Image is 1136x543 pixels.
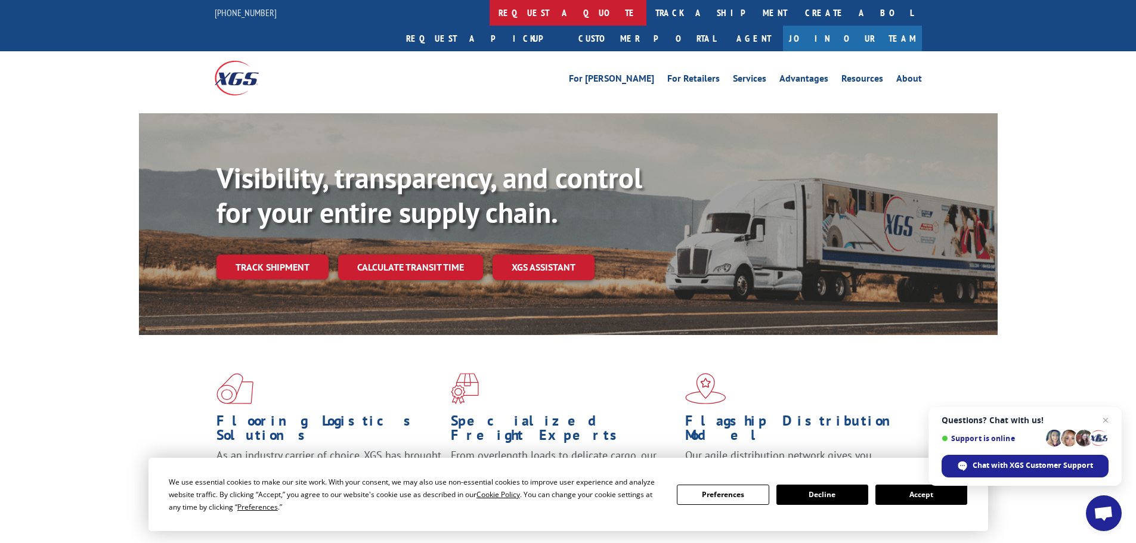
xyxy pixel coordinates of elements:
a: Track shipment [216,255,329,280]
span: Questions? Chat with us! [942,415,1109,425]
a: For Retailers [667,74,720,87]
div: Cookie Consent Prompt [148,458,988,531]
a: Join Our Team [783,26,922,51]
div: We use essential cookies to make our site work. With your consent, we may also use non-essential ... [169,476,663,513]
a: Services [733,74,766,87]
p: From overlength loads to delicate cargo, our experienced staff knows the best way to move your fr... [451,448,676,501]
img: xgs-icon-focused-on-flooring-red [451,373,479,404]
a: [PHONE_NUMBER] [215,7,277,18]
a: Customer Portal [569,26,725,51]
span: Our agile distribution network gives you nationwide inventory management on demand. [685,448,905,476]
div: Open chat [1086,495,1122,531]
a: For [PERSON_NAME] [569,74,654,87]
a: XGS ASSISTANT [493,255,595,280]
a: Resources [841,74,883,87]
h1: Specialized Freight Experts [451,414,676,448]
a: Agent [725,26,783,51]
button: Preferences [677,485,769,505]
b: Visibility, transparency, and control for your entire supply chain. [216,159,642,231]
span: Preferences [237,502,278,512]
a: About [896,74,922,87]
button: Accept [875,485,967,505]
a: Advantages [779,74,828,87]
button: Decline [776,485,868,505]
h1: Flagship Distribution Model [685,414,911,448]
span: Chat with XGS Customer Support [973,460,1093,471]
span: Support is online [942,434,1042,443]
span: As an industry carrier of choice, XGS has brought innovation and dedication to flooring logistics... [216,448,441,491]
h1: Flooring Logistics Solutions [216,414,442,448]
a: Request a pickup [397,26,569,51]
span: Cookie Policy [476,489,520,499]
span: Close chat [1098,413,1113,427]
a: Calculate transit time [338,255,483,280]
img: xgs-icon-flagship-distribution-model-red [685,373,726,404]
div: Chat with XGS Customer Support [942,455,1109,477]
img: xgs-icon-total-supply-chain-intelligence-red [216,373,253,404]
